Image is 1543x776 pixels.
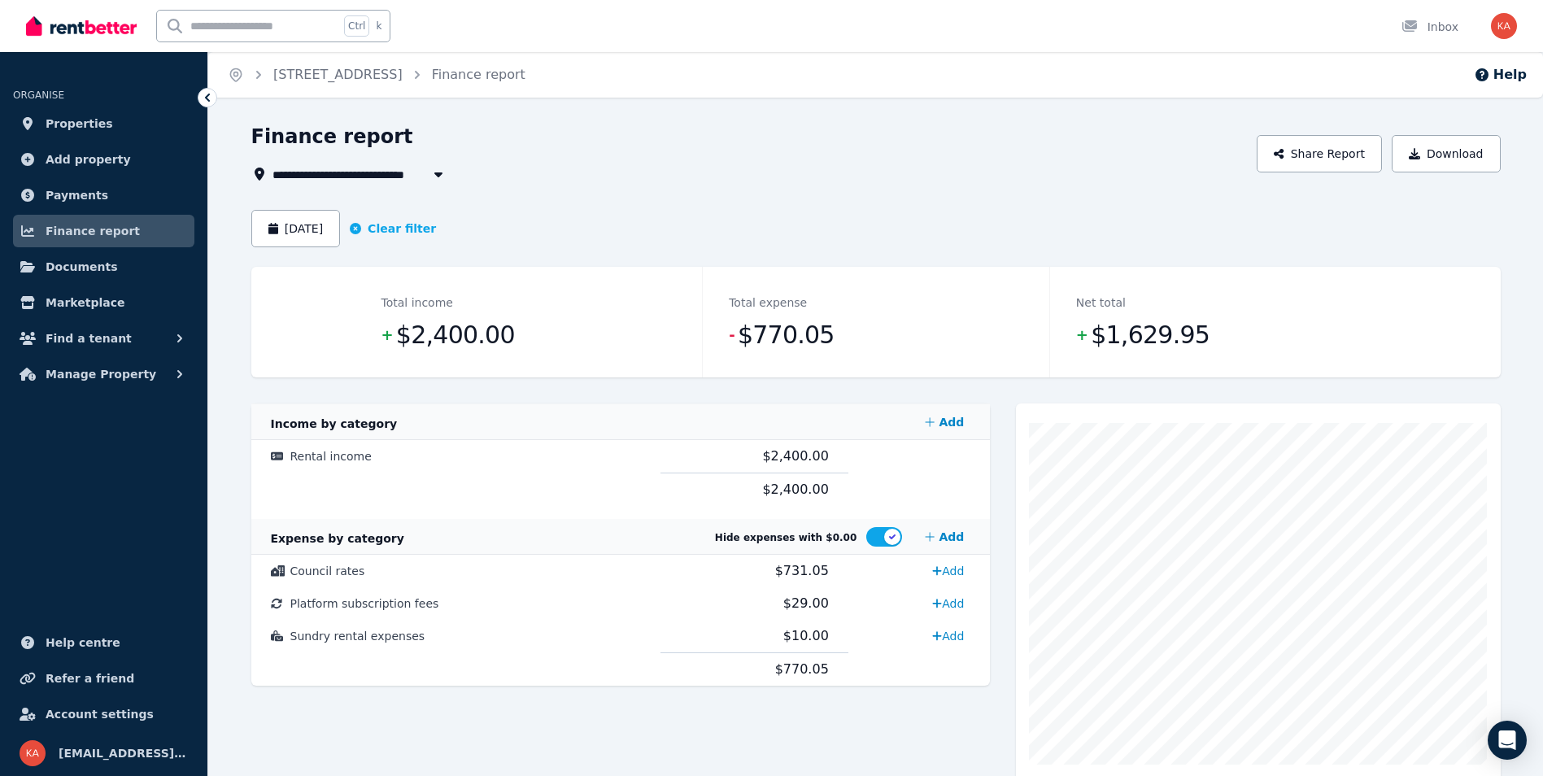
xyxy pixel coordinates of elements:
button: Share Report [1257,135,1382,172]
img: karen831102@hotmail.com [1491,13,1517,39]
a: Account settings [13,698,194,730]
div: Inbox [1401,19,1458,35]
dt: Total expense [729,293,807,312]
span: Rental income [290,450,372,463]
a: Documents [13,251,194,283]
span: Income by category [271,417,398,430]
div: Open Intercom Messenger [1488,721,1527,760]
a: Add [926,591,970,617]
span: Help centre [46,633,120,652]
span: Marketplace [46,293,124,312]
a: [STREET_ADDRESS] [273,67,403,82]
span: Add property [46,150,131,169]
a: Add [926,623,970,649]
a: Help centre [13,626,194,659]
span: Expense by category [271,532,404,545]
span: Council rates [290,565,365,578]
a: Finance report [13,215,194,247]
span: $1,629.95 [1091,319,1210,351]
span: $29.00 [783,595,829,611]
span: ORGANISE [13,89,64,101]
span: $731.05 [775,563,829,578]
a: Add property [13,143,194,176]
span: Find a tenant [46,329,132,348]
span: $2,400.00 [762,482,828,497]
a: Payments [13,179,194,211]
span: Payments [46,185,108,205]
span: $770.05 [775,661,829,677]
span: Platform subscription fees [290,597,439,610]
a: Marketplace [13,286,194,319]
nav: Breadcrumb [208,52,545,98]
span: + [1076,324,1088,347]
a: Refer a friend [13,662,194,695]
span: $770.05 [738,319,835,351]
span: Ctrl [344,15,369,37]
span: Finance report [46,221,140,241]
button: Manage Property [13,358,194,390]
button: Clear filter [350,220,436,237]
span: Properties [46,114,113,133]
span: Refer a friend [46,669,134,688]
span: k [376,20,381,33]
a: Add [926,558,970,584]
a: Add [918,521,970,553]
span: Sundry rental expenses [290,630,425,643]
button: Find a tenant [13,322,194,355]
a: Add [918,406,970,438]
dt: Net total [1076,293,1126,312]
span: $2,400.00 [762,448,828,464]
span: Documents [46,257,118,277]
h1: Finance report [251,124,413,150]
span: $2,400.00 [396,319,515,351]
span: + [381,324,393,347]
button: Download [1392,135,1501,172]
img: RentBetter [26,14,137,38]
span: $10.00 [783,628,829,643]
img: karen831102@hotmail.com [20,740,46,766]
dt: Total income [381,293,453,312]
span: [EMAIL_ADDRESS][DOMAIN_NAME] [59,743,188,763]
button: Help [1474,65,1527,85]
button: [DATE] [251,210,341,247]
a: Properties [13,107,194,140]
span: Manage Property [46,364,156,384]
span: Hide expenses with $0.00 [715,532,856,543]
a: Finance report [432,67,525,82]
span: Account settings [46,704,154,724]
span: - [729,324,734,347]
